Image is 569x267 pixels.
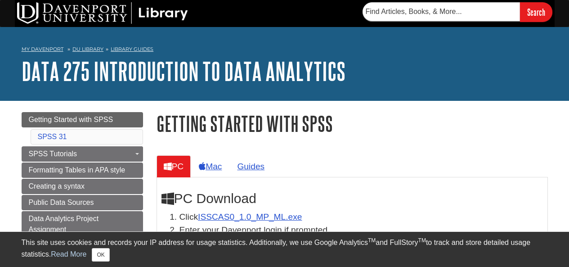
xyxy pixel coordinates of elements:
a: Guides [230,155,272,177]
a: Read More [51,250,86,258]
button: Close [92,248,109,262]
a: Formatting Tables in APA style [22,163,143,178]
h2: PC Download [161,191,543,206]
div: This site uses cookies and records your IP address for usage statistics. Additionally, we use Goo... [22,237,548,262]
sup: TM [418,237,426,244]
span: Data Analytics Project Assignment [29,215,99,233]
a: PC [157,155,191,177]
h1: Getting Started with SPSS [157,112,548,135]
a: Download opens in new window [198,212,302,222]
span: SPSS Tutorials [29,150,77,158]
a: SPSS Tutorials [22,146,143,162]
form: Searches DU Library's articles, books, and more [363,2,552,22]
input: Search [520,2,552,22]
a: Creating a syntax [22,179,143,194]
a: My Davenport [22,45,63,53]
span: Public Data Sources [29,199,94,206]
li: Click [179,211,543,224]
a: Data Analytics Project Assignment [22,211,143,237]
a: Mac [192,155,229,177]
a: SPSS 31 [38,133,67,140]
a: Getting Started with SPSS [22,112,143,127]
a: Public Data Sources [22,195,143,210]
span: Creating a syntax [29,182,85,190]
input: Find Articles, Books, & More... [363,2,520,21]
p: Enter your Davenport login if prompted [179,224,543,237]
a: DU Library [72,46,103,52]
img: DU Library [17,2,188,24]
nav: breadcrumb [22,43,548,58]
a: DATA 275 Introduction to Data Analytics [22,57,345,85]
span: Formatting Tables in APA style [29,166,125,174]
a: Library Guides [111,46,153,52]
sup: TM [368,237,376,244]
span: Getting Started with SPSS [29,116,113,123]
